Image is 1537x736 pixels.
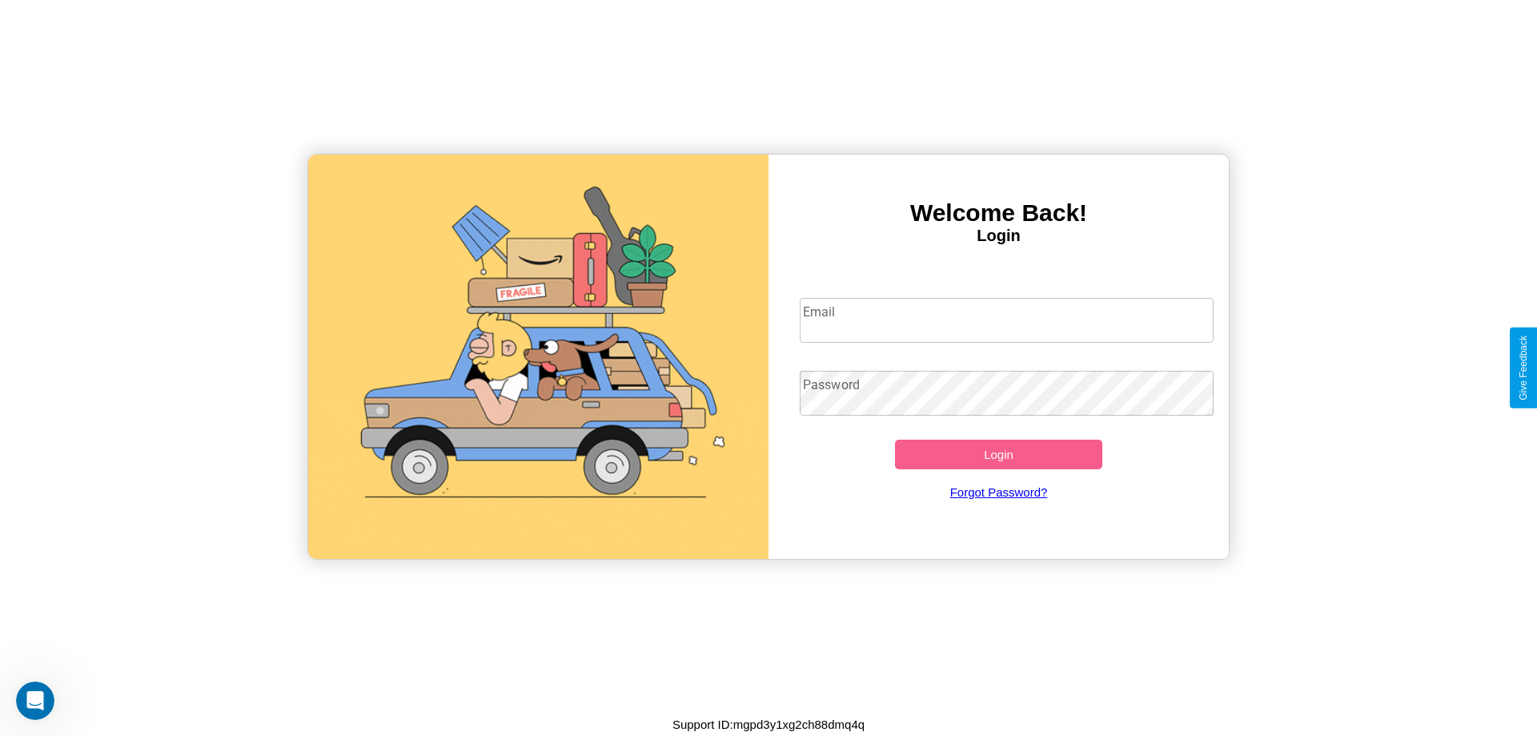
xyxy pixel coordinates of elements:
p: Support ID: mgpd3y1xg2ch88dmq4q [672,714,865,735]
h3: Welcome Back! [768,199,1229,227]
div: Give Feedback [1518,336,1529,400]
h4: Login [768,227,1229,245]
img: gif [308,155,768,559]
iframe: Intercom live chat [16,682,54,720]
button: Login [895,440,1102,469]
a: Forgot Password? [792,469,1206,515]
